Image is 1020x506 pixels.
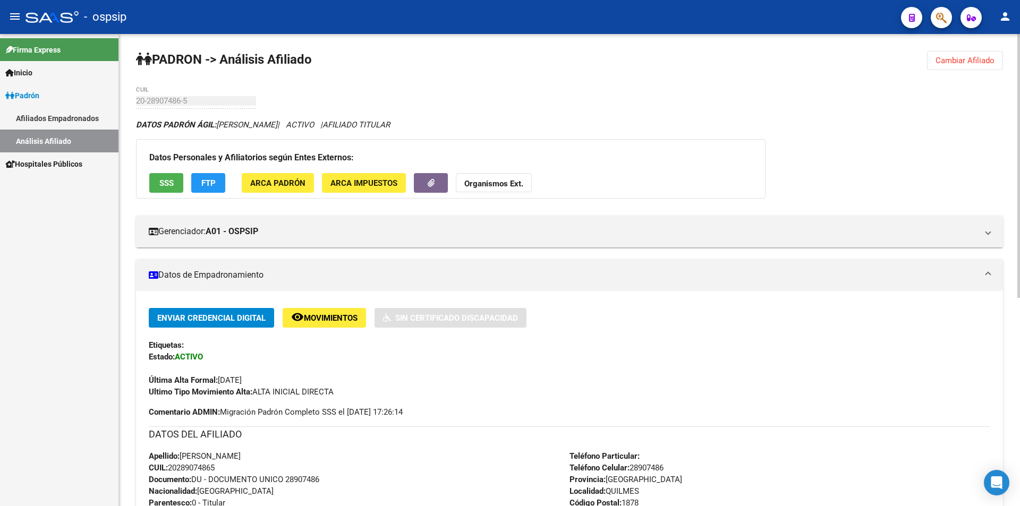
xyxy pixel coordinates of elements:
[149,150,752,165] h3: Datos Personales y Afiliatorios según Entes Externos:
[149,173,183,193] button: SSS
[322,120,390,130] span: AFILIADO TITULAR
[149,352,175,362] strong: Estado:
[8,10,21,23] mat-icon: menu
[569,486,639,496] span: QUILMES
[250,178,305,188] span: ARCA Padrón
[149,463,168,473] strong: CUIL:
[291,311,304,323] mat-icon: remove_red_eye
[149,427,990,442] h3: DATOS DEL AFILIADO
[149,308,274,328] button: Enviar Credencial Digital
[149,486,197,496] strong: Nacionalidad:
[464,179,523,188] strong: Organismos Ext.
[136,216,1003,247] mat-expansion-panel-header: Gerenciador:A01 - OSPSIP
[304,313,358,323] span: Movimientos
[136,120,216,130] strong: DATOS PADRÓN ÁGIL:
[136,120,277,130] span: [PERSON_NAME]
[984,470,1009,495] div: Open Intercom Messenger
[330,178,397,188] span: ARCA Impuestos
[149,387,252,397] strong: Ultimo Tipo Movimiento Alta:
[201,178,216,188] span: FTP
[149,406,403,418] span: Migración Padrón Completo SSS el [DATE] 17:26:14
[136,52,312,67] strong: PADRON -> Análisis Afiliado
[149,407,220,417] strong: Comentario ADMIN:
[569,475,606,484] strong: Provincia:
[242,173,314,193] button: ARCA Padrón
[999,10,1011,23] mat-icon: person
[191,173,225,193] button: FTP
[5,90,39,101] span: Padrón
[936,56,994,65] span: Cambiar Afiliado
[84,5,126,29] span: - ospsip
[149,340,184,350] strong: Etiquetas:
[206,226,258,237] strong: A01 - OSPSIP
[149,226,977,237] mat-panel-title: Gerenciador:
[375,308,526,328] button: Sin Certificado Discapacidad
[149,269,977,281] mat-panel-title: Datos de Empadronamiento
[283,308,366,328] button: Movimientos
[5,67,32,79] span: Inicio
[149,451,241,461] span: [PERSON_NAME]
[159,178,174,188] span: SSS
[569,463,664,473] span: 28907486
[149,475,191,484] strong: Documento:
[5,44,61,56] span: Firma Express
[569,463,630,473] strong: Teléfono Celular:
[175,352,203,362] strong: ACTIVO
[569,451,640,461] strong: Teléfono Particular:
[149,375,218,385] strong: Última Alta Formal:
[149,451,180,461] strong: Apellido:
[149,375,242,385] span: [DATE]
[569,475,682,484] span: [GEOGRAPHIC_DATA]
[136,259,1003,291] mat-expansion-panel-header: Datos de Empadronamiento
[157,313,266,323] span: Enviar Credencial Digital
[136,120,390,130] i: | ACTIVO |
[149,486,274,496] span: [GEOGRAPHIC_DATA]
[322,173,406,193] button: ARCA Impuestos
[569,486,606,496] strong: Localidad:
[395,313,518,323] span: Sin Certificado Discapacidad
[927,51,1003,70] button: Cambiar Afiliado
[149,463,215,473] span: 20289074865
[149,387,334,397] span: ALTA INICIAL DIRECTA
[5,158,82,170] span: Hospitales Públicos
[456,173,532,193] button: Organismos Ext.
[149,475,319,484] span: DU - DOCUMENTO UNICO 28907486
